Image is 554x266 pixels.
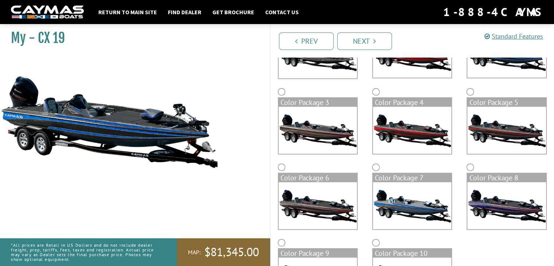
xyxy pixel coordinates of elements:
[164,7,205,17] a: Find Dealer
[373,173,451,182] div: Color Package 7
[279,107,357,154] img: color_package_304.png
[279,249,357,258] div: Color Package 9
[279,98,357,107] div: Color Package 3
[373,107,451,154] img: color_package_305.png
[467,107,546,154] img: color_package_306.png
[279,32,334,50] a: Prev
[11,30,252,46] h1: My - CX 19
[373,249,451,258] div: Color Package 10
[484,32,543,40] a: Standard Features
[204,245,259,260] span: $81,345.00
[177,238,270,266] a: MAP:$81,345.00
[443,4,543,20] div: 1-888-4CAYMAS
[279,173,357,182] div: Color Package 6
[373,98,451,107] div: Color Package 4
[209,7,258,17] a: Get Brochure
[467,182,546,229] img: color_package_309.png
[337,32,392,50] a: Next
[279,182,357,229] img: color_package_307.png
[262,7,302,17] a: Contact Us
[373,182,451,229] img: color_package_308.png
[11,5,84,19] img: white-logo-c9c8dbefe5ff5ceceb0f0178aa75bf4bb51f6bca0971e226c86eb53dfe498488.png
[467,98,546,107] div: Color Package 5
[95,7,161,17] a: Return to main site
[467,173,546,182] div: Color Package 8
[188,249,201,256] span: MAP:
[11,239,161,266] p: *All prices are Retail in US Dollars and do not include dealer freight, prep, tariffs, fees, taxe...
